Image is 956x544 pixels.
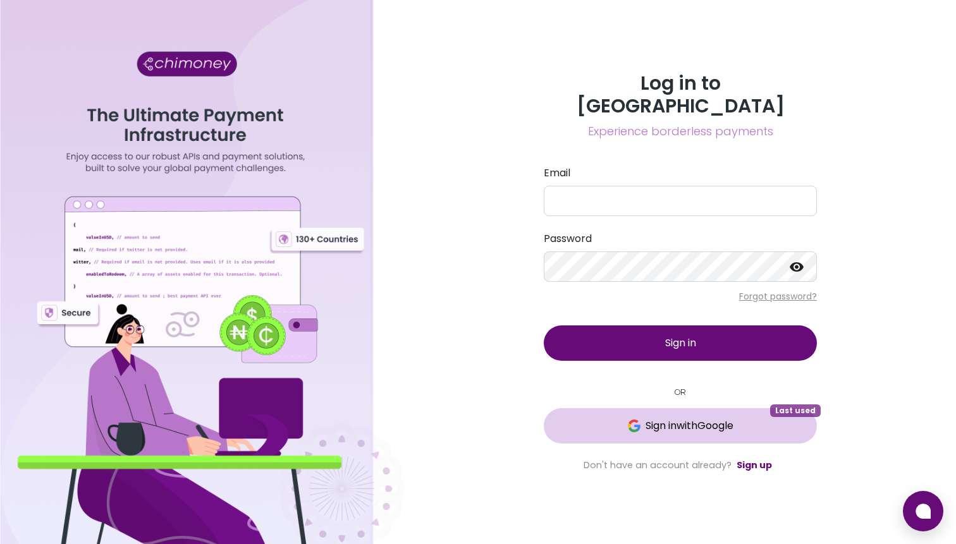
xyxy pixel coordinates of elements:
span: Last used [770,404,821,417]
a: Sign up [737,459,772,471]
small: OR [544,386,817,398]
button: Open chat window [903,491,943,531]
span: Sign in with Google [646,418,733,433]
h3: Log in to [GEOGRAPHIC_DATA] [544,72,817,118]
span: Sign in [665,335,696,350]
label: Password [544,231,817,246]
label: Email [544,166,817,181]
button: GoogleSign inwithGoogleLast used [544,408,817,444]
span: Experience borderless payments [544,123,817,140]
p: Forgot password? [544,290,817,303]
button: Sign in [544,325,817,361]
img: Google [628,420,640,432]
span: Don't have an account already? [584,459,732,471]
